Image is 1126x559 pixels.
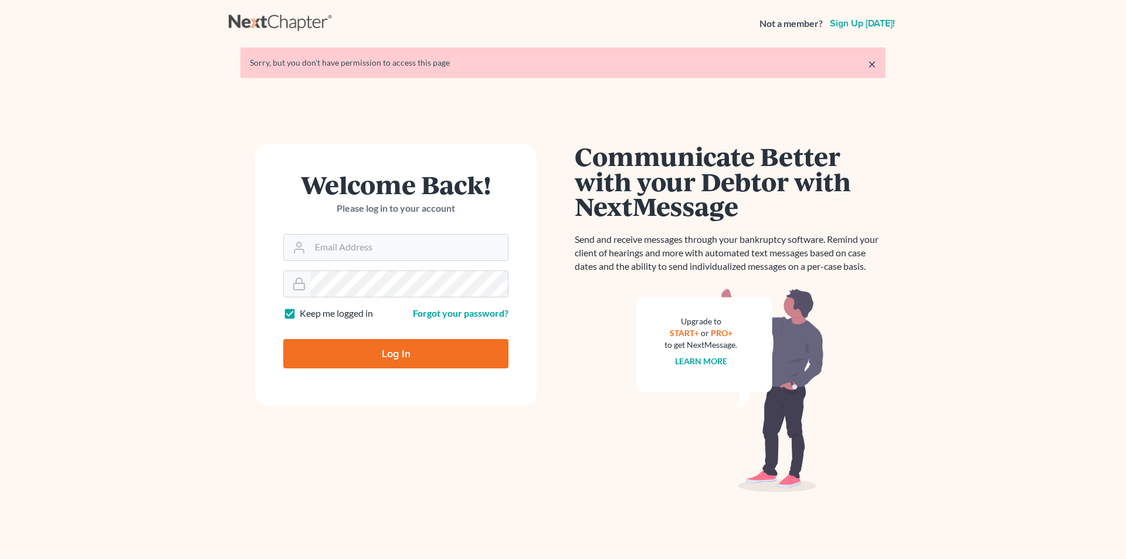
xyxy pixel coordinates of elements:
a: Learn more [675,356,727,366]
a: × [868,57,876,71]
a: Sign up [DATE]! [827,19,897,28]
input: Log In [283,339,508,368]
div: to get NextMessage. [664,339,737,351]
div: Upgrade to [664,316,737,327]
a: START+ [670,328,699,338]
h1: Communicate Better with your Debtor with NextMessage [575,144,886,219]
div: Sorry, but you don't have permission to access this page [250,57,876,69]
span: or [701,328,709,338]
h1: Welcome Back! [283,172,508,197]
strong: Not a member? [759,17,823,31]
p: Send and receive messages through your bankruptcy software. Remind your client of hearings and mo... [575,233,886,273]
a: Forgot your password? [413,307,508,319]
p: Please log in to your account [283,202,508,215]
img: nextmessage_bg-59042aed3d76b12b5cd301f8e5b87938c9018125f34e5fa2b7a6b67550977c72.svg [636,287,824,493]
a: PRO+ [711,328,732,338]
label: Keep me logged in [300,307,373,320]
input: Email Address [310,235,508,260]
